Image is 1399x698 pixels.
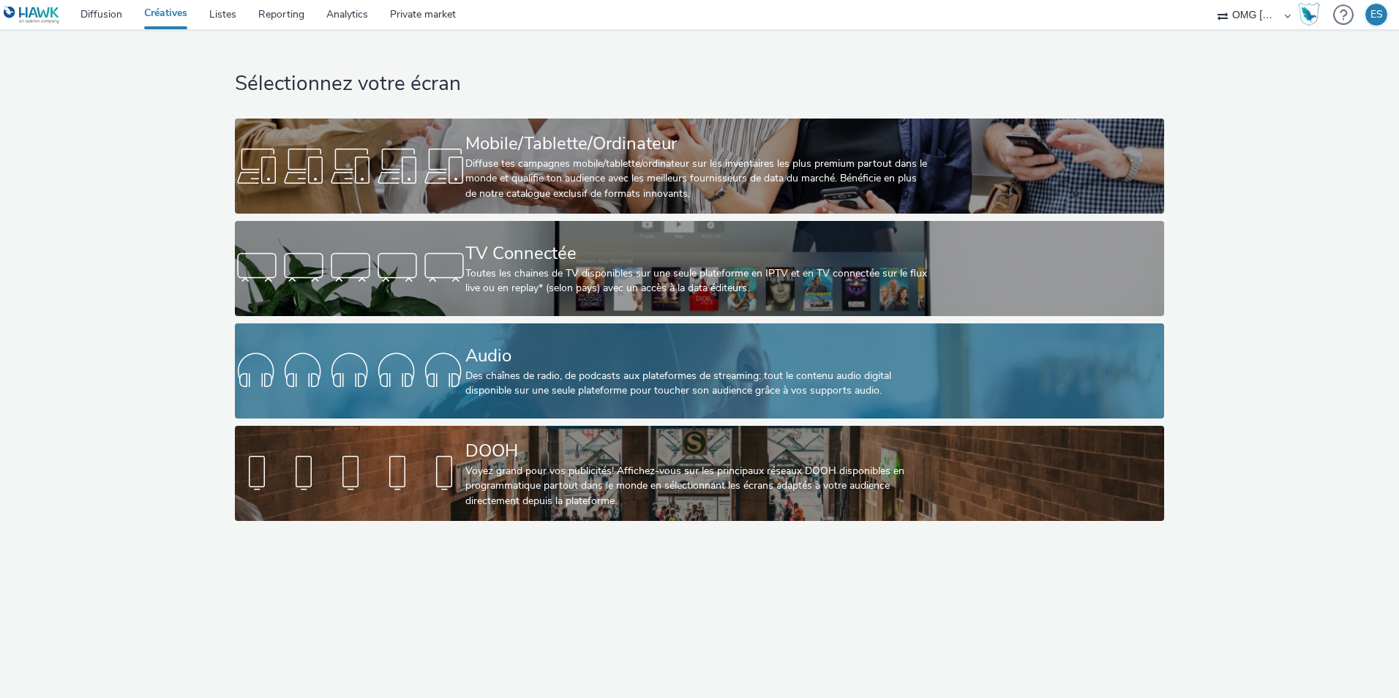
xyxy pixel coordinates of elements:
[465,266,927,296] div: Toutes les chaines de TV disponibles sur une seule plateforme en IPTV et en TV connectée sur le f...
[235,70,1164,98] h1: Sélectionnez votre écran
[235,323,1164,419] a: AudioDes chaînes de radio, de podcasts aux plateformes de streaming: tout le contenu audio digita...
[465,241,927,266] div: TV Connectée
[1370,4,1383,26] div: ES
[465,157,927,201] div: Diffuse tes campagnes mobile/tablette/ordinateur sur les inventaires les plus premium partout dan...
[4,6,60,24] img: undefined Logo
[235,119,1164,214] a: Mobile/Tablette/OrdinateurDiffuse tes campagnes mobile/tablette/ordinateur sur les inventaires le...
[465,131,927,157] div: Mobile/Tablette/Ordinateur
[465,343,927,369] div: Audio
[1298,3,1320,26] img: Hawk Academy
[465,438,927,464] div: DOOH
[465,369,927,399] div: Des chaînes de radio, de podcasts aux plateformes de streaming: tout le contenu audio digital dis...
[235,426,1164,521] a: DOOHVoyez grand pour vos publicités! Affichez-vous sur les principaux réseaux DOOH disponibles en...
[235,221,1164,316] a: TV ConnectéeToutes les chaines de TV disponibles sur une seule plateforme en IPTV et en TV connec...
[465,464,927,509] div: Voyez grand pour vos publicités! Affichez-vous sur les principaux réseaux DOOH disponibles en pro...
[1298,3,1326,26] a: Hawk Academy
